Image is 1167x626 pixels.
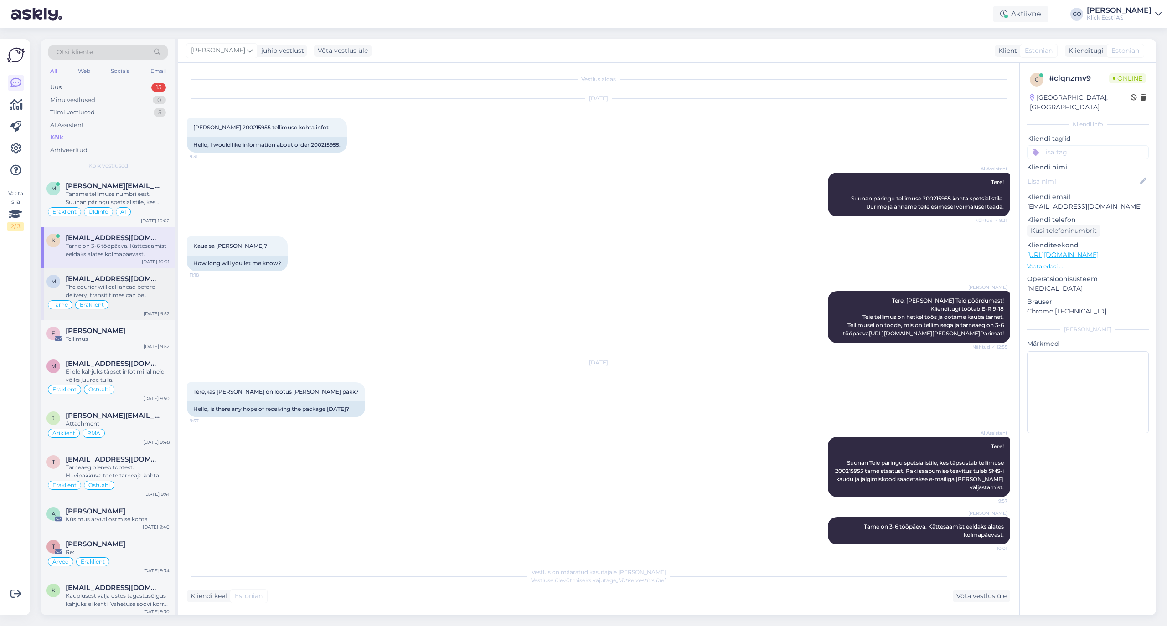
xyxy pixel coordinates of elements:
[1027,251,1099,259] a: [URL][DOMAIN_NAME]
[50,83,62,92] div: Uus
[1087,14,1152,21] div: Klick Eesti AS
[1087,7,1152,14] div: [PERSON_NAME]
[142,258,170,265] div: [DATE] 10:01
[52,587,56,594] span: k
[973,545,1007,552] span: 10:01
[144,310,170,317] div: [DATE] 9:52
[190,153,224,160] span: 9:31
[1027,202,1149,211] p: [EMAIL_ADDRESS][DOMAIN_NAME]
[193,242,267,249] span: Kaua sa [PERSON_NAME]?
[1027,284,1149,293] p: [MEDICAL_DATA]
[193,124,329,131] span: [PERSON_NAME] 200215955 tellimuse kohta infot
[1025,46,1053,56] span: Estonian
[143,523,170,530] div: [DATE] 9:40
[52,543,55,550] span: T
[66,540,125,548] span: Tiina Reinkort
[87,431,100,436] span: RMA
[843,297,1005,337] span: Tere, [PERSON_NAME] Teid pöördumast! Klienditugi töötab E-R 9-18 Teie tellimus on hetkel töös ja ...
[50,108,95,117] div: Tiimi vestlused
[187,256,288,271] div: How long will you let me know?
[88,387,110,392] span: Ostuabi
[50,96,95,105] div: Minu vestlused
[144,491,170,498] div: [DATE] 9:41
[187,137,347,153] div: Hello, I would like information about order 200215955.
[66,242,170,258] div: Tarne on 3-6 tööpäeva. Kättesaamist eeldaks alates kolmapäevast.
[968,510,1007,517] span: [PERSON_NAME]
[1027,120,1149,128] div: Kliendi info
[66,368,170,384] div: Ei ole kahjuks täpset infot millal neid võiks juurde tulla.
[52,209,77,215] span: Eraklient
[1027,215,1149,225] p: Kliendi telefon
[120,209,126,215] span: AI
[143,608,170,615] div: [DATE] 9:30
[51,185,56,192] span: m
[531,577,666,584] span: Vestluse ülevõtmiseks vajutage
[187,591,227,601] div: Kliendi keel
[144,343,170,350] div: [DATE] 9:52
[143,395,170,402] div: [DATE] 9:50
[52,387,77,392] span: Eraklient
[1111,46,1139,56] span: Estonian
[57,47,93,57] span: Otsi kliente
[973,430,1007,436] span: AI Assistent
[52,302,68,308] span: Tarne
[973,165,1007,172] span: AI Assistent
[190,272,224,278] span: 11:18
[52,431,75,436] span: Äriklient
[1109,73,1146,83] span: Online
[864,523,1005,538] span: Tarne on 3-6 tööpäeva. Kättesaamist eeldaks alates kolmapäevast.
[88,162,128,170] span: Kõik vestlused
[1027,225,1100,237] div: Küsi telefoninumbrit
[187,94,1010,103] div: [DATE]
[66,283,170,299] div: The courier will call ahead before delivery, transit times can be arranged that way.
[7,46,25,64] img: Askly Logo
[1030,93,1131,112] div: [GEOGRAPHIC_DATA], [GEOGRAPHIC_DATA]
[973,217,1007,224] span: Nähtud ✓ 9:31
[66,463,170,480] div: Tarneaeg oleneb tootest. Huvipakkuva toote tarneaja kohta leiate info tootelehelt ''[GEOGRAPHIC_D...
[532,569,666,575] span: Vestlus on määratud kasutajale [PERSON_NAME]
[52,458,55,465] span: t
[187,401,365,417] div: Hello, is there any hope of receiving the package [DATE]?
[1049,73,1109,84] div: # clqnzmv9
[88,209,108,215] span: Üldinfo
[1027,262,1149,271] p: Vaata edasi ...
[66,182,160,190] span: margit.ool@hotmail.com
[153,96,166,105] div: 0
[972,344,1007,350] span: Nähtud ✓ 12:55
[968,284,1007,291] span: [PERSON_NAME]
[66,335,170,343] div: Tellimus
[995,46,1017,56] div: Klient
[1028,176,1138,186] input: Lisa nimi
[66,515,170,523] div: Küsimus arvuti ostmise kohta
[1027,325,1149,334] div: [PERSON_NAME]
[154,108,166,117] div: 5
[52,415,55,421] span: J
[66,275,160,283] span: Maks.butuzkin@gmail.com
[7,222,24,231] div: 2 / 3
[1027,241,1149,250] p: Klienditeekond
[1027,274,1149,284] p: Operatsioonisüsteem
[51,363,56,369] span: m
[66,592,170,608] div: Kauplusest välja ostes tagastusõigus kahjuks ei kehti. Vahetuse soovi korral tuleks pöörduda kaub...
[52,510,56,517] span: A
[81,559,105,564] span: Eraklient
[1027,163,1149,172] p: Kliendi nimi
[193,388,359,395] span: Tere,kas [PERSON_NAME] on lootus [PERSON_NAME] pakk?
[151,83,166,92] div: 15
[1027,145,1149,159] input: Lisa tag
[953,590,1010,602] div: Võta vestlus üle
[1027,192,1149,202] p: Kliendi email
[1027,339,1149,349] p: Märkmed
[973,498,1007,504] span: 9:57
[50,146,88,155] div: Arhiveeritud
[1035,76,1039,83] span: c
[66,327,125,335] span: egert narva
[187,75,1010,83] div: Vestlus algas
[869,330,980,337] a: [URL][DOMAIN_NAME][PERSON_NAME]
[143,439,170,446] div: [DATE] 9:48
[141,217,170,224] div: [DATE] 10:02
[66,455,160,463] span: teanaeliise29@gmail.com
[48,65,59,77] div: All
[109,65,131,77] div: Socials
[52,482,77,488] span: Eraklient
